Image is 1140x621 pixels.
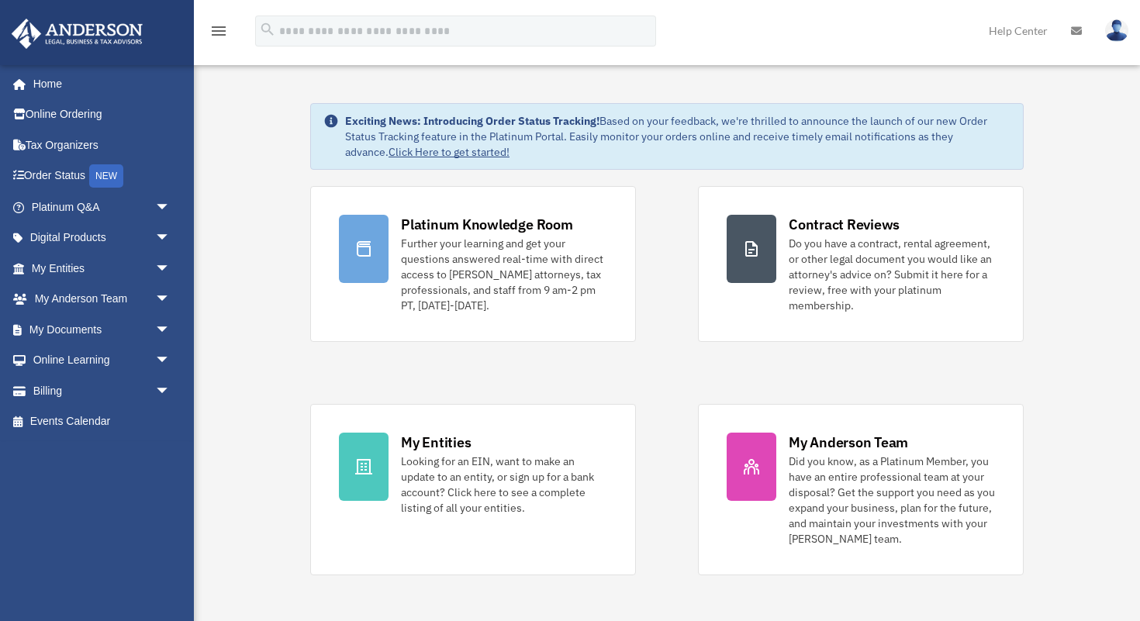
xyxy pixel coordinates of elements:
[789,433,908,452] div: My Anderson Team
[698,404,1024,575] a: My Anderson Team Did you know, as a Platinum Member, you have an entire professional team at your...
[789,454,995,547] div: Did you know, as a Platinum Member, you have an entire professional team at your disposal? Get th...
[789,215,900,234] div: Contract Reviews
[11,129,194,160] a: Tax Organizers
[401,215,573,234] div: Platinum Knowledge Room
[11,253,194,284] a: My Entitiesarrow_drop_down
[11,375,194,406] a: Billingarrow_drop_down
[155,253,186,285] span: arrow_drop_down
[345,113,1010,160] div: Based on your feedback, we're thrilled to announce the launch of our new Order Status Tracking fe...
[11,99,194,130] a: Online Ordering
[698,186,1024,342] a: Contract Reviews Do you have a contract, rental agreement, or other legal document you would like...
[155,223,186,254] span: arrow_drop_down
[11,191,194,223] a: Platinum Q&Aarrow_drop_down
[155,345,186,377] span: arrow_drop_down
[209,22,228,40] i: menu
[11,314,194,345] a: My Documentsarrow_drop_down
[401,236,607,313] div: Further your learning and get your questions answered real-time with direct access to [PERSON_NAM...
[11,223,194,254] a: Digital Productsarrow_drop_down
[155,375,186,407] span: arrow_drop_down
[11,345,194,376] a: Online Learningarrow_drop_down
[155,284,186,316] span: arrow_drop_down
[259,21,276,38] i: search
[155,191,186,223] span: arrow_drop_down
[11,68,186,99] a: Home
[209,27,228,40] a: menu
[310,186,636,342] a: Platinum Knowledge Room Further your learning and get your questions answered real-time with dire...
[789,236,995,313] div: Do you have a contract, rental agreement, or other legal document you would like an attorney's ad...
[310,404,636,575] a: My Entities Looking for an EIN, want to make an update to an entity, or sign up for a bank accoun...
[11,160,194,192] a: Order StatusNEW
[7,19,147,49] img: Anderson Advisors Platinum Portal
[11,284,194,315] a: My Anderson Teamarrow_drop_down
[1105,19,1128,42] img: User Pic
[389,145,510,159] a: Click Here to get started!
[401,433,471,452] div: My Entities
[11,406,194,437] a: Events Calendar
[401,454,607,516] div: Looking for an EIN, want to make an update to an entity, or sign up for a bank account? Click her...
[155,314,186,346] span: arrow_drop_down
[345,114,599,128] strong: Exciting News: Introducing Order Status Tracking!
[89,164,123,188] div: NEW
